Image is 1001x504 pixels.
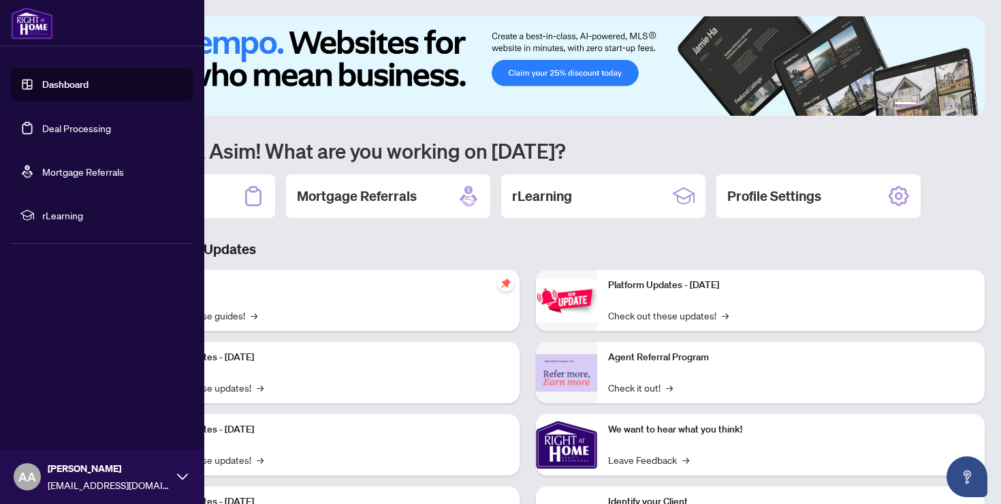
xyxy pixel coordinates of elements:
[257,380,264,395] span: →
[536,414,597,475] img: We want to hear what you think!
[608,350,974,365] p: Agent Referral Program
[944,102,949,108] button: 4
[143,422,509,437] p: Platform Updates - [DATE]
[42,166,124,178] a: Mortgage Referrals
[512,187,572,206] h2: rLearning
[143,350,509,365] p: Platform Updates - [DATE]
[48,477,170,492] span: [EMAIL_ADDRESS][DOMAIN_NAME]
[536,279,597,322] img: Platform Updates - June 23, 2025
[666,380,673,395] span: →
[722,308,729,323] span: →
[42,78,89,91] a: Dashboard
[682,452,689,467] span: →
[947,456,987,497] button: Open asap
[922,102,927,108] button: 2
[251,308,257,323] span: →
[71,240,985,259] h3: Brokerage & Industry Updates
[608,308,729,323] a: Check out these updates!→
[608,278,974,293] p: Platform Updates - [DATE]
[143,278,509,293] p: Self-Help
[42,122,111,134] a: Deal Processing
[608,422,974,437] p: We want to hear what you think!
[11,7,53,40] img: logo
[955,102,960,108] button: 5
[536,354,597,392] img: Agent Referral Program
[297,187,417,206] h2: Mortgage Referrals
[42,208,184,223] span: rLearning
[498,275,514,292] span: pushpin
[608,452,689,467] a: Leave Feedback→
[71,16,985,116] img: Slide 0
[933,102,938,108] button: 3
[966,102,971,108] button: 6
[48,461,170,476] span: [PERSON_NAME]
[608,380,673,395] a: Check it out!→
[895,102,917,108] button: 1
[18,467,36,486] span: AA
[71,138,985,163] h1: Welcome back Asim! What are you working on [DATE]?
[727,187,821,206] h2: Profile Settings
[257,452,264,467] span: →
